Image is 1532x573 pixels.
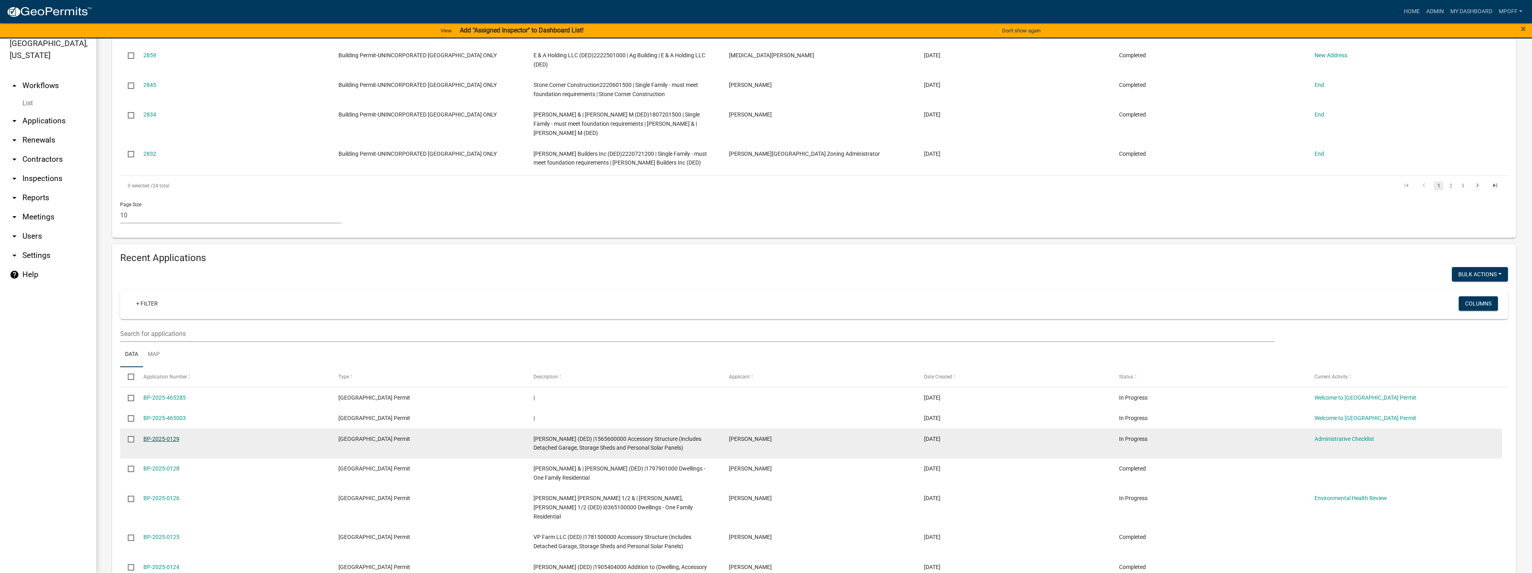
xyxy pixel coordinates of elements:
span: Completed [1119,564,1146,570]
span: 08/22/2023 [924,151,940,157]
span: Austin Steenhoek [729,82,772,88]
span: Whelan, David Mathew & | Whelan, Ashley Nichole (DED) |1797901000 Dwellings - One Family Residential [533,465,705,481]
button: Bulk Actions [1452,267,1508,281]
a: BP-2025-0129 [143,436,179,442]
span: 08/08/2025 [924,534,940,540]
span: David Whelan [729,465,772,472]
a: 2834 [143,111,156,118]
a: My Dashboard [1447,4,1496,19]
a: 2845 [143,82,156,88]
span: Melissa Poffenbarger- Marion County Zoning Administrator [729,151,880,157]
span: Marion County Building Permit [338,436,410,442]
span: 08/23/2023 [924,111,940,118]
a: 2832 [143,151,156,157]
span: 08/07/2025 [924,564,940,570]
a: BP-2025-0124 [143,564,179,570]
span: Application Number [143,374,187,380]
li: page 1 [1433,179,1445,193]
span: Status [1119,374,1133,380]
button: Close [1521,24,1526,34]
i: arrow_drop_down [10,251,19,260]
a: go to first page [1399,181,1414,190]
span: 08/16/2025 [924,436,940,442]
a: Home [1401,4,1423,19]
i: arrow_drop_down [10,116,19,126]
span: Doug Van Polen [729,534,772,540]
span: Karie Ellwanger [729,495,772,501]
span: In Progress [1119,436,1147,442]
i: arrow_drop_up [10,81,19,90]
span: Jason [729,111,772,118]
span: Marion County Building Permit [338,495,410,501]
span: Huisman, Michael C (DED) |1565600000 Accessory Structure (includes Detached Garage, Storage Sheds... [533,436,701,451]
i: arrow_drop_down [10,193,19,203]
i: arrow_drop_down [10,135,19,145]
a: mpoff [1496,4,1526,19]
a: BP-2025-465003 [143,415,186,421]
span: 10/24/2023 [924,52,940,58]
span: Building Permit-UNINCORPORATED MARION COUNTY ONLY [338,151,497,157]
span: | [533,415,535,421]
span: Marion County Building Permit [338,534,410,540]
a: + Filter [130,296,164,311]
span: Completed [1119,52,1146,58]
span: VP Farm LLC (DED) |1781500000 Accessory Structure (includes Detached Garage, Storage Sheds and Pe... [533,534,691,549]
span: Michael [729,436,772,442]
span: Marion County Building Permit [338,564,410,570]
span: Errin Brian Keltner [729,52,814,58]
span: Completed [1119,534,1146,540]
span: 08/18/2025 [924,394,940,401]
a: Data [120,342,143,368]
span: In Progress [1119,394,1147,401]
a: BP-2025-465285 [143,394,186,401]
span: Rehard, Leonard Vernon Jr 1/2 & | Rehard, Paul Vinson 1/2 (DED) |0365100000 Dwellings - One Famil... [533,495,693,520]
datatable-header-cell: Applicant [721,367,916,386]
span: Marion County Building Permit [338,394,410,401]
datatable-header-cell: Current Activity [1307,367,1502,386]
span: Current Activity [1315,374,1348,380]
span: Applicant [729,374,750,380]
i: arrow_drop_down [10,231,19,241]
span: Marion County Building Permit [338,465,410,472]
datatable-header-cell: Date Created [916,367,1111,386]
a: End [1315,151,1324,157]
a: Environmental Health Review [1315,495,1387,501]
a: End [1315,111,1324,118]
span: Mike Sereg Builders Inc (DED)2220721200 | Single Family - must meet foundation requirements | Mik... [533,151,707,166]
span: Rick Pritchard [729,564,772,570]
span: 08/13/2025 [924,465,940,472]
a: View [437,24,455,37]
a: Map [143,342,165,368]
a: Admin [1423,4,1447,19]
a: go to last page [1488,181,1503,190]
button: Columns [1459,296,1498,311]
span: 08/17/2025 [924,415,940,421]
a: 2 [1446,181,1456,190]
a: 2859 [143,52,156,58]
a: go to previous page [1416,181,1431,190]
a: Welcome to [GEOGRAPHIC_DATA] Permit [1315,394,1416,401]
datatable-header-cell: Status [1111,367,1307,386]
span: Burk, Aron T & | Burk, MaKenzie M (DED)1807201500 | Single Family - must meet foundation requirem... [533,111,700,136]
span: Building Permit-UNINCORPORATED MARION COUNTY ONLY [338,52,497,58]
a: End [1315,82,1324,88]
a: 3 [1458,181,1468,190]
div: 24 total [120,176,672,196]
span: 08/11/2025 [924,495,940,501]
a: BP-2025-0126 [143,495,179,501]
datatable-header-cell: Select [120,367,135,386]
datatable-header-cell: Type [331,367,526,386]
span: Completed [1119,82,1146,88]
i: arrow_drop_down [10,212,19,222]
span: Completed [1119,465,1146,472]
a: Welcome to [GEOGRAPHIC_DATA] Permit [1315,415,1416,421]
span: 0 selected / [128,183,153,189]
span: Building Permit-UNINCORPORATED MARION COUNTY ONLY [338,111,497,118]
input: Search for applications [120,326,1274,342]
a: BP-2025-0125 [143,534,179,540]
i: help [10,270,19,279]
span: Type [338,374,349,380]
h4: Recent Applications [120,252,1508,264]
span: Stone Corner Construction2220601500 | Single Family - must meet foundation requirements | Stone C... [533,82,698,97]
i: arrow_drop_down [10,155,19,164]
